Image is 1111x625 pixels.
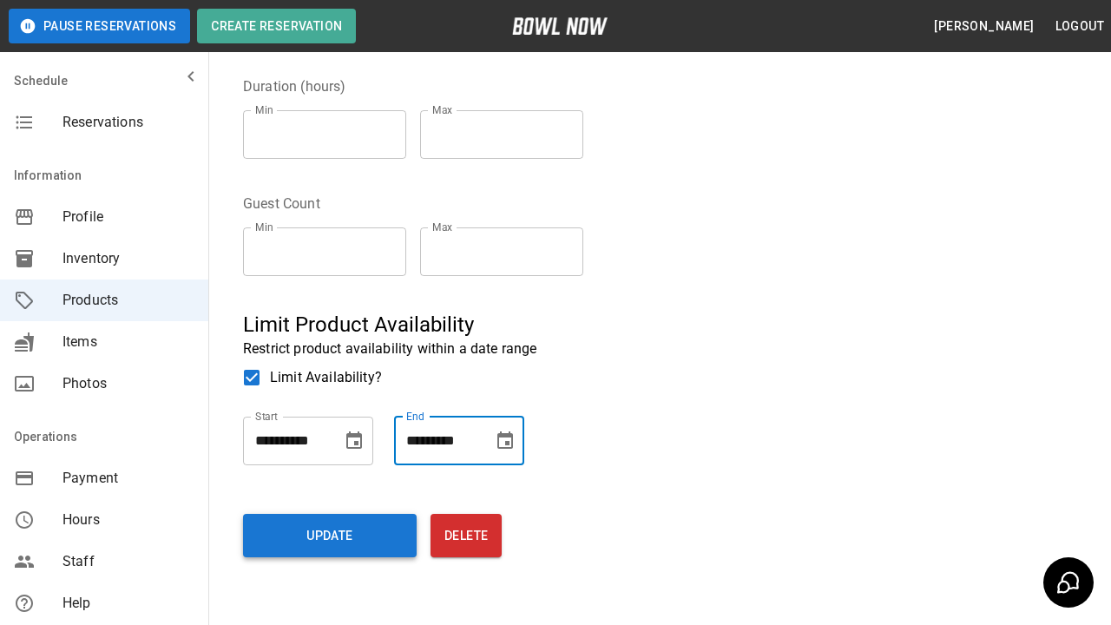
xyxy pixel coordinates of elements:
span: Inventory [62,248,194,269]
span: Help [62,593,194,614]
span: Reservations [62,112,194,133]
button: Update [243,514,417,557]
h5: Limit Product Availability [243,311,785,339]
button: Pause Reservations [9,9,190,43]
button: Choose date, selected date is Aug 30, 2025 [337,424,371,458]
img: logo [512,17,608,35]
span: Photos [62,373,194,394]
p: Restrict product availability within a date range [243,339,785,359]
span: Staff [62,551,194,572]
span: Hours [62,510,194,530]
span: Limit Availability? [270,367,382,388]
button: Logout [1049,10,1111,43]
legend: Guest Count [243,194,320,214]
legend: Duration (hours) [243,76,345,96]
span: Items [62,332,194,352]
span: Payment [62,468,194,489]
button: Choose date, selected date is Aug 1, 2025 [488,424,523,458]
button: Delete [431,514,502,557]
button: Create Reservation [197,9,356,43]
span: Profile [62,207,194,227]
button: [PERSON_NAME] [927,10,1041,43]
span: Products [62,290,194,311]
